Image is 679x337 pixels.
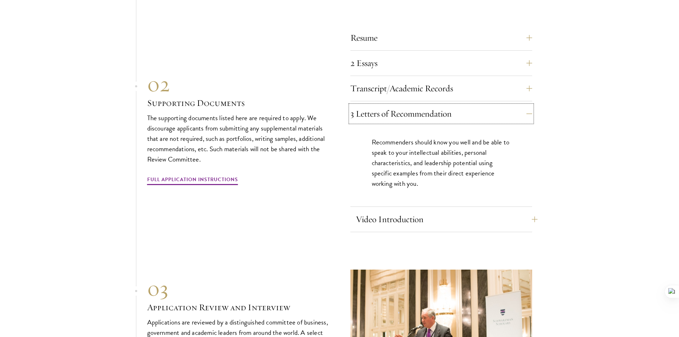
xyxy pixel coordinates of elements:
p: Recommenders should know you well and be able to speak to your intellectual abilities, personal c... [372,137,511,189]
button: Video Introduction [356,211,537,228]
button: Resume [350,29,532,46]
p: The supporting documents listed here are required to apply. We discourage applicants from submitt... [147,113,329,164]
button: 2 Essays [350,55,532,72]
h3: Supporting Documents [147,97,329,109]
button: Transcript/Academic Records [350,80,532,97]
h3: Application Review and Interview [147,301,329,313]
div: 03 [147,276,329,301]
a: Full Application Instructions [147,175,238,186]
div: 02 [147,71,329,97]
button: 3 Letters of Recommendation [350,105,532,122]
